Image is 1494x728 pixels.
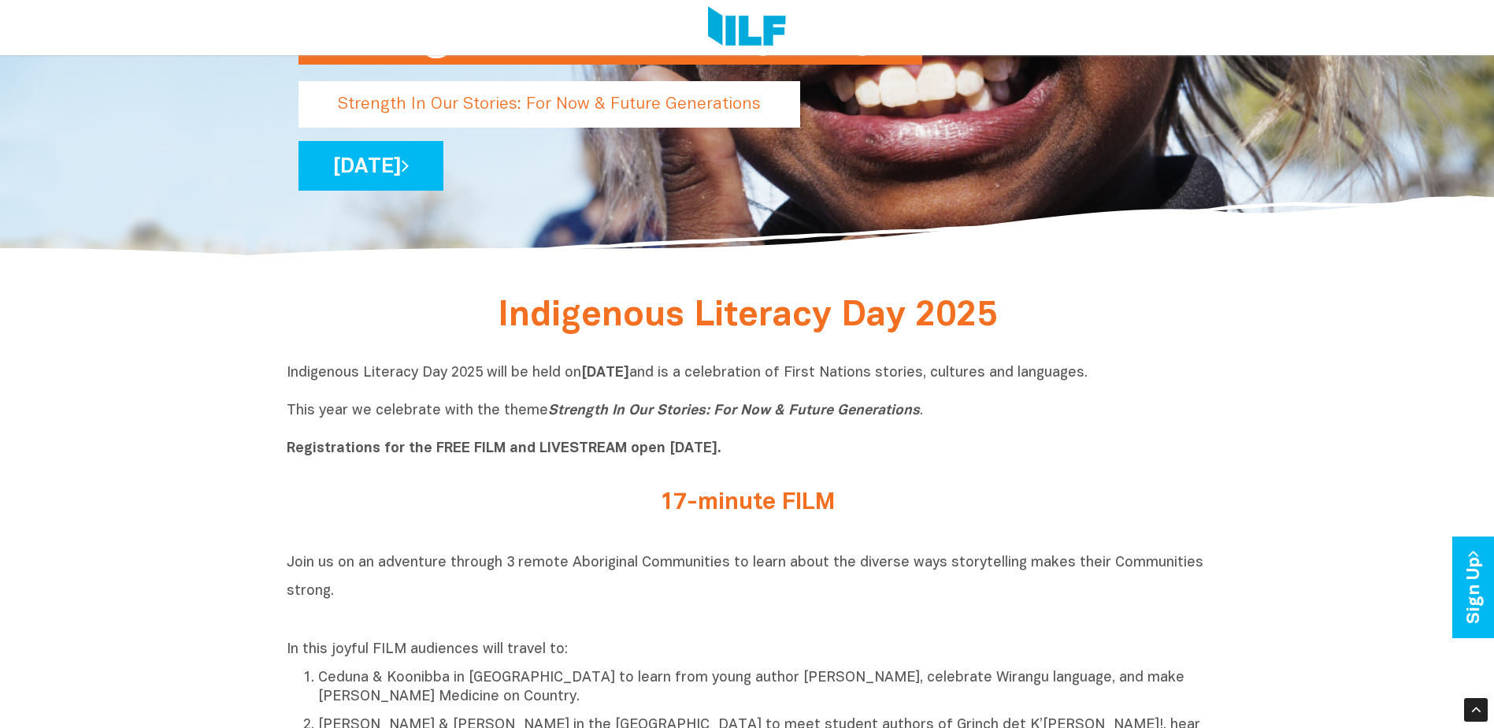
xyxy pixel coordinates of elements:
[1464,698,1488,722] div: Scroll Back to Top
[287,641,1208,659] p: In this joyful FILM audiences will travel to:
[338,1,883,65] h1: Indigenous Literacy Day
[708,6,786,49] img: Logo
[318,669,1208,707] p: Ceduna & Koonibba in [GEOGRAPHIC_DATA] to learn from young author [PERSON_NAME], celebrate Wirang...
[498,300,997,332] span: Indigenous Literacy Day 2025
[287,556,1203,598] span: Join us on an adventure through 3 remote Aboriginal Communities to learn about the diverse ways s...
[298,81,800,128] p: Strength In Our Stories: For Now & Future Generations
[287,442,721,455] b: Registrations for the FREE FILM and LIVESTREAM open [DATE].
[548,404,920,418] i: Strength In Our Stories: For Now & Future Generations
[452,490,1043,516] h2: 17-minute FILM
[581,366,629,380] b: [DATE]
[287,364,1208,459] p: Indigenous Literacy Day 2025 will be held on and is a celebration of First Nations stories, cultu...
[298,141,443,191] a: [DATE]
